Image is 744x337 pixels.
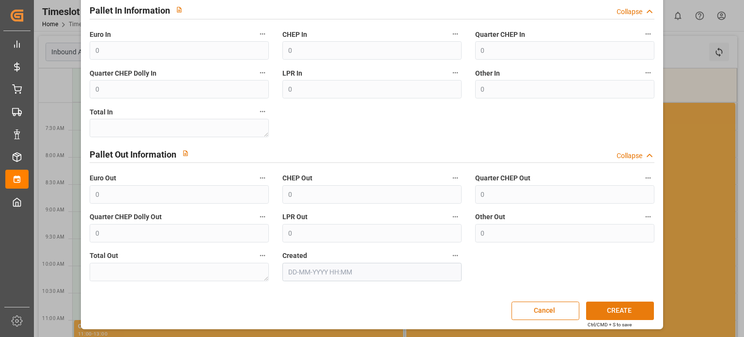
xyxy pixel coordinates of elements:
button: Total In [256,105,269,118]
button: CHEP Out [449,172,462,184]
button: View description [176,144,195,162]
span: Created [282,251,307,261]
span: Quarter CHEP Dolly Out [90,212,162,222]
div: Ctrl/CMD + S to save [588,321,632,328]
span: CHEP In [282,30,307,40]
span: Quarter CHEP Dolly In [90,68,156,79]
button: CREATE [586,302,654,320]
span: Euro Out [90,173,116,183]
button: View description [170,0,188,19]
h2: Pallet Out Information [90,148,176,161]
span: LPR Out [282,212,308,222]
span: CHEP Out [282,173,312,183]
span: Other Out [475,212,505,222]
button: Quarter CHEP Out [642,172,654,184]
button: Quarter CHEP In [642,28,654,40]
button: LPR In [449,66,462,79]
button: Quarter CHEP Dolly Out [256,210,269,223]
button: Other In [642,66,654,79]
input: DD-MM-YYYY HH:MM [282,263,462,281]
button: Other Out [642,210,654,223]
div: Collapse [617,151,642,161]
button: Euro Out [256,172,269,184]
div: Collapse [617,7,642,17]
span: Quarter CHEP Out [475,173,530,183]
span: Other In [475,68,500,79]
span: LPR In [282,68,302,79]
button: Euro In [256,28,269,40]
button: Created [449,249,462,262]
span: Euro In [90,30,111,40]
button: LPR Out [449,210,462,223]
h2: Pallet In Information [90,4,170,17]
button: CHEP In [449,28,462,40]
button: Quarter CHEP Dolly In [256,66,269,79]
span: Quarter CHEP In [475,30,525,40]
span: Total Out [90,251,118,261]
button: Total Out [256,249,269,262]
button: Cancel [511,302,579,320]
span: Total In [90,107,113,117]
